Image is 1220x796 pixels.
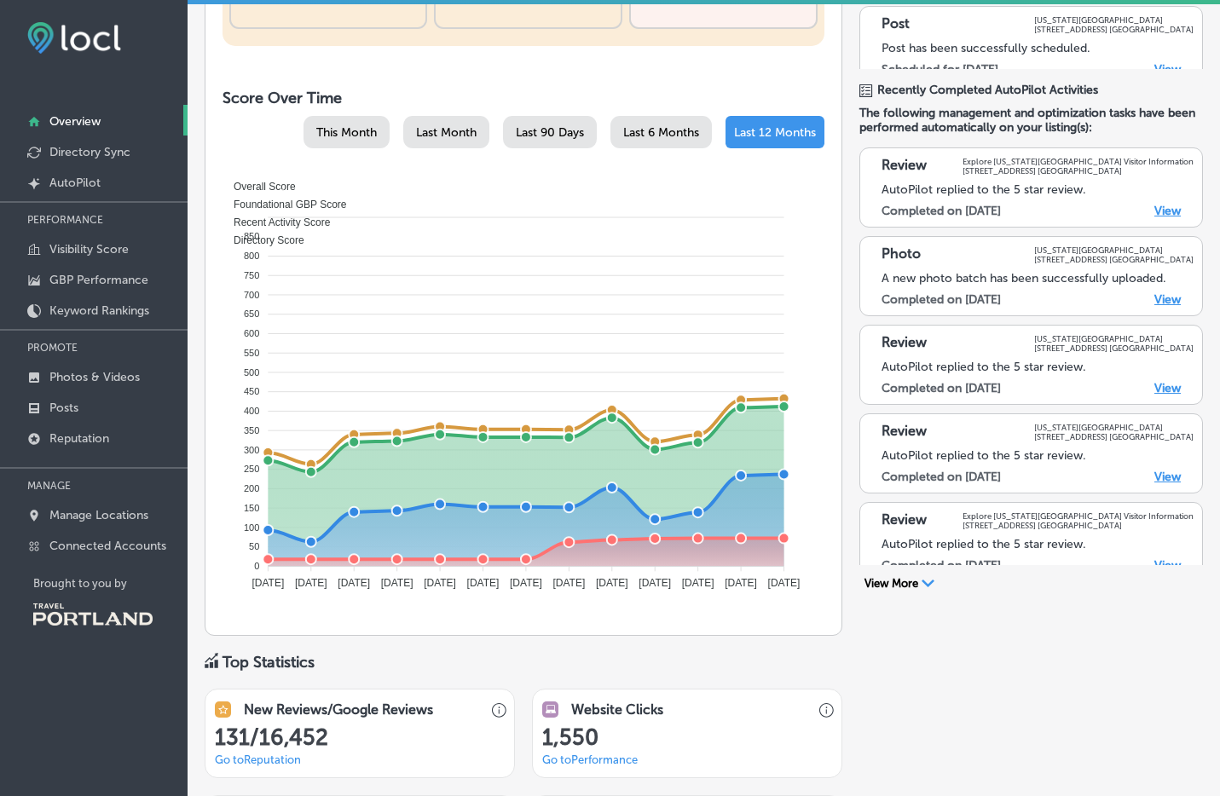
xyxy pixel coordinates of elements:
[244,290,259,300] tspan: 700
[244,701,433,718] h3: New Reviews/Google Reviews
[882,381,1001,395] label: Completed on [DATE]
[49,508,148,522] p: Manage Locations
[1034,334,1194,343] p: [US_STATE][GEOGRAPHIC_DATA]
[49,401,78,415] p: Posts
[1154,204,1181,218] a: View
[552,577,585,589] tspan: [DATE]
[571,701,663,718] h3: Website Clicks
[49,176,101,190] p: AutoPilot
[49,370,140,384] p: Photos & Videos
[221,216,330,228] span: Recent Activity Score
[49,273,148,287] p: GBP Performance
[381,577,413,589] tspan: [DATE]
[1154,470,1181,484] a: View
[1034,255,1194,264] p: [STREET_ADDRESS] [GEOGRAPHIC_DATA]
[510,577,542,589] tspan: [DATE]
[1154,62,1181,77] a: View
[467,577,500,589] tspan: [DATE]
[516,125,584,140] span: Last 90 Days
[49,145,130,159] p: Directory Sync
[49,431,109,446] p: Reputation
[244,464,259,474] tspan: 250
[1154,381,1181,395] a: View
[882,360,1194,374] div: AutoPilot replied to the 5 star review.
[244,503,259,513] tspan: 150
[223,89,824,107] h2: Score Over Time
[882,62,998,77] label: Scheduled for [DATE]
[734,125,816,140] span: Last 12 Months
[877,83,1098,97] span: Recently Completed AutoPilot Activities
[244,483,259,493] tspan: 200
[882,537,1194,551] div: AutoPilot replied to the 5 star review.
[882,245,921,264] p: Photo
[1154,558,1181,573] a: View
[682,577,714,589] tspan: [DATE]
[963,511,1194,521] p: Explore [US_STATE][GEOGRAPHIC_DATA] Visitor Information
[1034,432,1194,441] p: [STREET_ADDRESS] [GEOGRAPHIC_DATA]
[244,309,259,319] tspan: 650
[244,328,259,338] tspan: 600
[859,106,1203,135] span: The following management and optimization tasks have been performed automatically on your listing...
[223,653,315,672] div: Top Statistics
[244,522,259,533] tspan: 100
[882,157,927,176] p: Review
[244,231,259,241] tspan: 850
[882,423,927,441] p: Review
[33,603,153,626] img: Travel Portland
[963,157,1194,166] p: Explore [US_STATE][GEOGRAPHIC_DATA] Visitor Information
[244,270,259,280] tspan: 750
[882,15,910,34] p: Post
[1034,343,1194,353] p: [STREET_ADDRESS] [GEOGRAPHIC_DATA]
[244,348,259,358] tspan: 550
[623,125,699,140] span: Last 6 Months
[1034,15,1194,25] p: [US_STATE][GEOGRAPHIC_DATA]
[542,753,638,766] a: Go toPerformance
[49,242,129,257] p: Visibility Score
[882,271,1194,286] div: A new photo batch has been successfully uploaded.
[244,386,259,396] tspan: 450
[252,577,284,589] tspan: [DATE]
[859,576,940,591] button: View More
[244,367,259,378] tspan: 500
[316,125,377,140] span: This Month
[542,724,832,751] h1: 1,550
[49,539,166,553] p: Connected Accounts
[295,577,327,589] tspan: [DATE]
[215,724,505,751] h1: 131/16,452
[215,753,301,766] a: Go toReputation
[49,303,149,318] p: Keyword Rankings
[338,577,370,589] tspan: [DATE]
[882,334,927,353] p: Review
[963,166,1194,176] p: [STREET_ADDRESS] [GEOGRAPHIC_DATA]
[882,511,927,530] p: Review
[596,577,628,589] tspan: [DATE]
[1034,423,1194,432] p: [US_STATE][GEOGRAPHIC_DATA]
[244,445,259,455] tspan: 300
[882,182,1194,197] div: AutoPilot replied to the 5 star review.
[416,125,477,140] span: Last Month
[221,181,296,193] span: Overall Score
[244,251,259,261] tspan: 800
[725,577,757,589] tspan: [DATE]
[244,406,259,416] tspan: 400
[249,541,259,551] tspan: 50
[882,41,1194,55] div: Post has been successfully scheduled.
[221,234,304,246] span: Directory Score
[1034,25,1194,34] p: [STREET_ADDRESS] [GEOGRAPHIC_DATA]
[1154,292,1181,307] a: View
[244,425,259,435] tspan: 350
[882,292,1001,307] label: Completed on [DATE]
[1034,245,1194,255] p: [US_STATE][GEOGRAPHIC_DATA]
[27,22,121,54] img: fda3e92497d09a02dc62c9cd864e3231.png
[639,577,671,589] tspan: [DATE]
[882,204,1001,218] label: Completed on [DATE]
[882,470,1001,484] label: Completed on [DATE]
[254,561,259,571] tspan: 0
[882,558,1001,573] label: Completed on [DATE]
[882,448,1194,463] div: AutoPilot replied to the 5 star review.
[424,577,456,589] tspan: [DATE]
[221,199,347,211] span: Foundational GBP Score
[33,577,188,590] p: Brought to you by
[768,577,801,589] tspan: [DATE]
[49,114,101,129] p: Overview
